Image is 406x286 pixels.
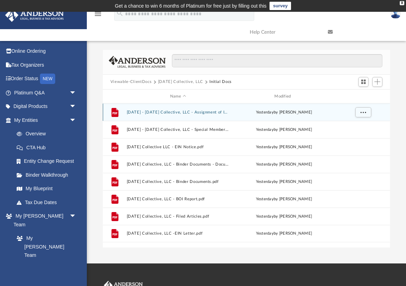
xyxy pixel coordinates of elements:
button: Viewable-ClientDocs [110,79,151,85]
button: Initial Docs [209,79,232,85]
button: [DATE] Collective, LLC -EIN Letter.pdf [126,232,229,236]
div: grid [103,103,390,247]
a: Overview [10,127,87,141]
i: menu [94,10,102,18]
button: [DATE] Collective, LLC - Binder Documents.pdf [126,179,229,184]
div: by [PERSON_NAME] [232,109,335,116]
a: My [PERSON_NAME] Team [10,232,80,262]
a: Binder Walkthrough [10,168,87,182]
span: yesterday [256,232,274,236]
a: menu [94,13,102,18]
span: yesterday [256,214,274,218]
button: More options [355,107,371,118]
div: Modified [232,93,335,100]
a: Entity Change Request [10,154,87,168]
a: My [PERSON_NAME] Teamarrow_drop_down [5,209,83,232]
a: My Entitiesarrow_drop_down [5,113,87,127]
a: Tax Organizers [5,58,87,72]
span: yesterday [256,180,274,184]
div: by [PERSON_NAME] [232,231,335,237]
span: yesterday [256,110,274,114]
button: [DATE] - [DATE] Collective, LLC - Special Members Meeting.pdf [126,127,229,132]
a: Help Center [245,18,323,46]
a: Digital Productsarrow_drop_down [5,100,87,113]
span: yesterday [256,128,274,132]
a: Anderson System [10,262,83,276]
span: yesterday [256,145,274,149]
div: by [PERSON_NAME] [232,179,335,185]
a: survey [270,2,291,10]
button: [DATE] Collective, LLC - Filed Articles.pdf [126,214,229,219]
span: arrow_drop_down [69,86,83,100]
div: Name [126,93,229,100]
button: [DATE] Collective, LLC - BOI Report.pdf [126,197,229,201]
div: by [PERSON_NAME] [232,127,335,133]
span: yesterday [256,197,274,201]
input: Search files and folders [172,54,382,67]
span: arrow_drop_down [69,209,83,224]
a: Order StatusNEW [5,72,87,86]
div: by [PERSON_NAME] [232,213,335,220]
span: yesterday [256,162,274,166]
div: id [338,93,387,100]
a: CTA Hub [10,141,87,154]
button: [DATE] - [DATE] Collective, LLC - Assignment of Interest.pdf [126,110,229,115]
span: arrow_drop_down [69,100,83,114]
div: id [106,93,123,100]
a: Online Ordering [5,44,87,58]
span: arrow_drop_down [69,113,83,127]
button: Switch to Grid View [358,77,369,87]
div: Get a chance to win 6 months of Platinum for free just by filling out this [115,2,267,10]
button: [DATE] Collective LLC - EIN Notice.pdf [126,145,229,149]
i: search [116,9,124,17]
a: Tax Due Dates [10,195,87,209]
a: Platinum Q&Aarrow_drop_down [5,86,87,100]
img: User Pic [390,9,401,19]
div: by [PERSON_NAME] [232,196,335,202]
a: My Blueprint [10,182,83,196]
button: [DATE] Collective, LLC [158,79,203,85]
div: close [400,1,404,5]
div: NEW [40,74,55,84]
button: [DATE] Collective, LLC - Binder Documents - DocuSigned.pdf [126,162,229,167]
div: by [PERSON_NAME] [232,144,335,150]
button: Add [372,77,383,87]
img: Anderson Advisors Platinum Portal [3,8,66,22]
div: by [PERSON_NAME] [232,161,335,168]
